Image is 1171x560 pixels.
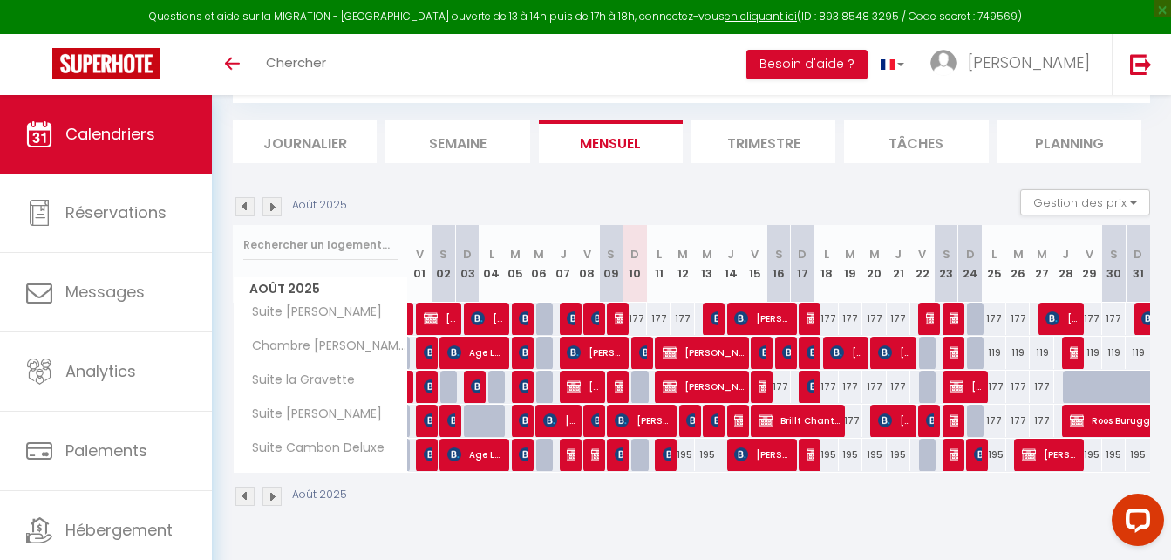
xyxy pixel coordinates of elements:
th: 08 [575,225,599,303]
th: 27 [1030,225,1053,303]
div: 195 [862,439,886,471]
th: 25 [982,225,1005,303]
span: Suite Cambon Deluxe [236,439,389,458]
th: 30 [1102,225,1126,303]
abbr: M [702,246,712,263]
th: 20 [862,225,886,303]
span: Paiements [65,440,147,461]
div: 177 [982,371,1005,403]
span: [PERSON_NAME] [615,370,623,403]
span: Chercher [266,53,326,72]
span: Maite Couteau [591,404,599,437]
abbr: S [775,246,783,263]
li: Semaine [385,120,529,163]
abbr: L [657,246,662,263]
li: Journalier [233,120,377,163]
span: [PERSON_NAME] [711,302,718,335]
span: [PERSON_NAME] [950,302,957,335]
span: Suite [PERSON_NAME] [236,303,386,322]
th: 16 [766,225,790,303]
abbr: D [798,246,807,263]
abbr: M [869,246,880,263]
span: [PERSON_NAME] [926,404,934,437]
span: [PERSON_NAME] [567,336,623,369]
div: 195 [814,439,838,471]
th: 19 [839,225,862,303]
div: 177 [1006,303,1030,335]
div: 177 [982,303,1005,335]
span: [PERSON_NAME] [543,404,575,437]
span: [PERSON_NAME] [807,438,814,471]
span: [PERSON_NAME] [591,438,599,471]
a: [PERSON_NAME] [408,303,417,336]
div: 177 [647,303,671,335]
div: 177 [814,371,838,403]
span: Maite Couteau [591,302,599,335]
span: [PERSON_NAME] [663,336,744,369]
p: Août 2025 [292,197,347,214]
span: [PERSON_NAME] [686,404,694,437]
iframe: LiveChat chat widget [1098,487,1171,560]
span: Suite [PERSON_NAME] [236,405,386,424]
div: 119 [982,337,1005,369]
th: 03 [455,225,479,303]
th: 31 [1126,225,1150,303]
span: [PERSON_NAME] [1022,438,1079,471]
th: 11 [647,225,671,303]
th: 01 [408,225,432,303]
span: Hébergement [65,519,173,541]
span: [PERSON_NAME] [950,404,957,437]
div: 195 [1102,439,1126,471]
span: [PERSON_NAME] [759,370,766,403]
span: [PERSON_NAME] [519,336,527,369]
th: 12 [671,225,694,303]
div: 195 [695,439,718,471]
span: [PERSON_NAME] [471,302,503,335]
abbr: L [991,246,997,263]
li: Planning [997,120,1141,163]
th: 22 [910,225,934,303]
span: [PERSON_NAME] [950,438,957,471]
span: [PERSON_NAME] [807,302,814,335]
img: ... [930,50,957,76]
th: 14 [718,225,742,303]
div: 195 [1078,439,1101,471]
li: Mensuel [539,120,683,163]
th: 05 [503,225,527,303]
abbr: D [463,246,472,263]
div: 177 [887,303,910,335]
div: 177 [766,371,790,403]
div: 195 [671,439,694,471]
abbr: S [943,246,950,263]
abbr: M [1013,246,1024,263]
abbr: M [845,246,855,263]
span: [PERSON_NAME] [424,336,432,369]
abbr: M [510,246,521,263]
span: [PERSON_NAME] [830,336,862,369]
span: [PERSON_NAME] [519,438,527,471]
span: [PERSON_NAME] [968,51,1090,73]
span: Analytics [65,360,136,382]
div: 195 [1126,439,1150,471]
abbr: S [607,246,615,263]
span: [PERSON_NAME] [615,438,623,471]
span: [PERSON_NAME] [519,302,527,335]
span: [PERSON_NAME] [471,370,479,403]
abbr: J [895,246,902,263]
div: 177 [862,303,886,335]
abbr: M [1037,246,1047,263]
div: 195 [839,439,862,471]
abbr: L [489,246,494,263]
span: [PERSON_NAME] [567,438,575,471]
div: 177 [887,371,910,403]
span: [PERSON_NAME] [519,404,527,437]
span: [PERSON_NAME] [878,404,910,437]
th: 07 [551,225,575,303]
span: [PERSON_NAME] [878,336,910,369]
a: en cliquant ici [725,9,797,24]
th: 29 [1078,225,1101,303]
span: [PERSON_NAME] [974,438,982,471]
th: 18 [814,225,838,303]
abbr: V [918,246,926,263]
